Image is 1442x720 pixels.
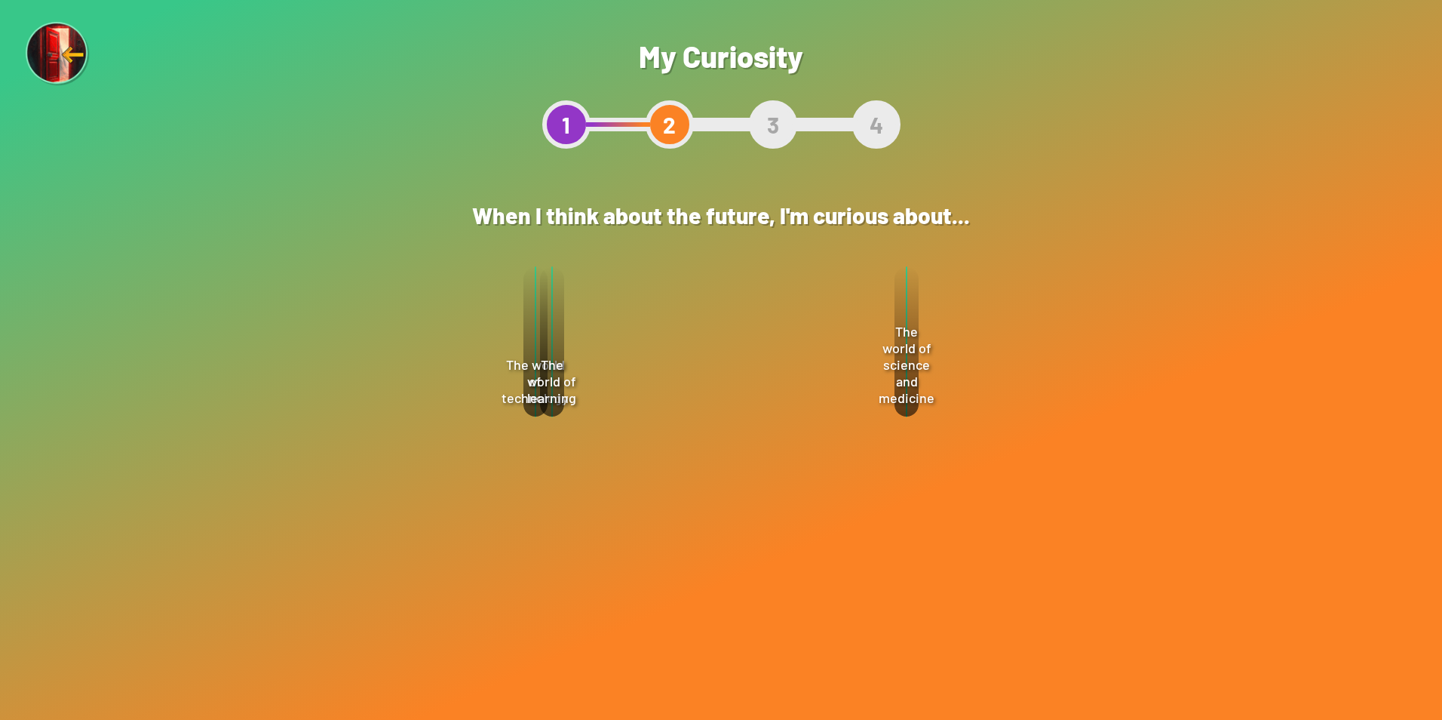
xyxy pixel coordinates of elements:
h2: When I think about the future, I'm curious about... [397,186,1045,244]
h1: My Curiosity [542,38,900,74]
div: The world of science and medicine [894,267,919,417]
div: 2 [646,100,694,149]
div: 1 [542,100,591,149]
div: 4 [852,100,900,149]
div: 3 [749,100,797,149]
div: The world of learning [540,267,564,417]
div: The world of technology [523,267,548,417]
img: Exit [26,22,91,87]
